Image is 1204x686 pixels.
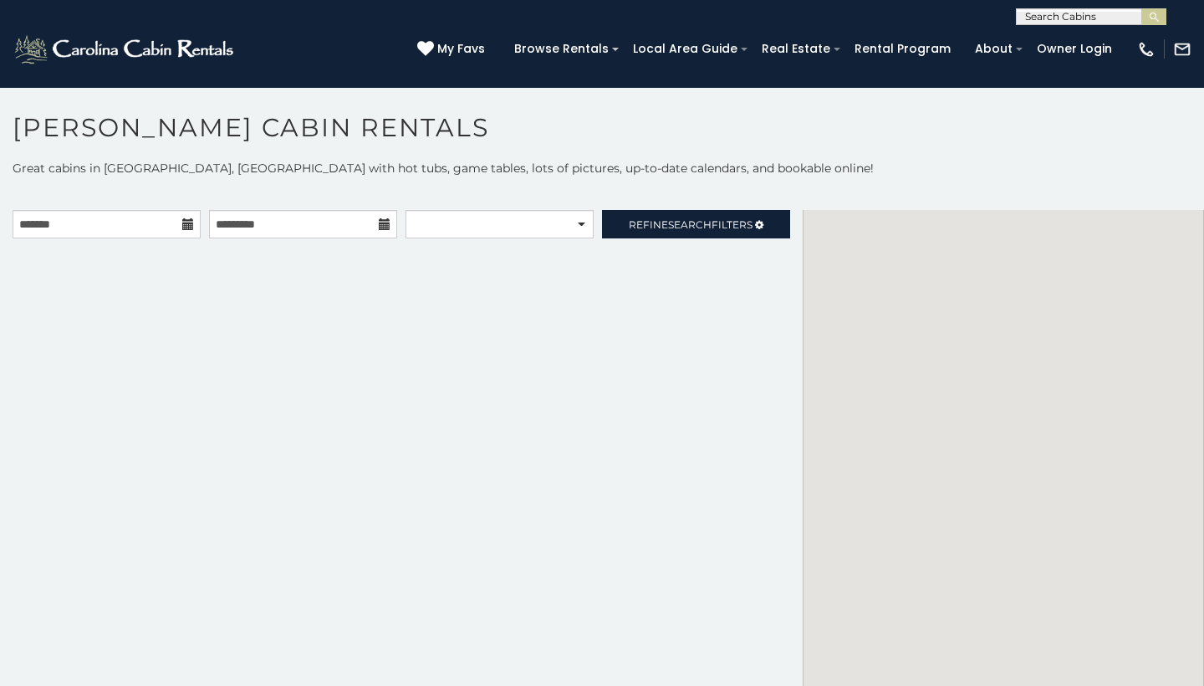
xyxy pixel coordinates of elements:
img: phone-regular-white.png [1137,40,1156,59]
span: My Favs [437,40,485,58]
a: Rental Program [846,36,959,62]
a: My Favs [417,40,489,59]
a: RefineSearchFilters [602,210,790,238]
img: mail-regular-white.png [1173,40,1191,59]
img: White-1-2.png [13,33,238,66]
span: Search [668,218,712,231]
a: Real Estate [753,36,839,62]
a: About [967,36,1021,62]
a: Browse Rentals [506,36,617,62]
span: Refine Filters [629,218,752,231]
a: Local Area Guide [625,36,746,62]
a: Owner Login [1028,36,1120,62]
